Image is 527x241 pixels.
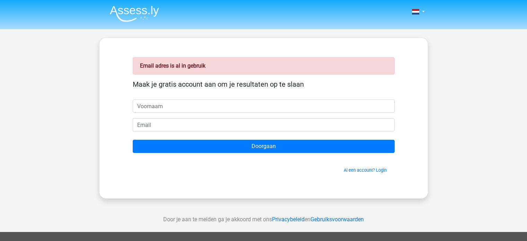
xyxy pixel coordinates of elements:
input: Voornaam [133,100,395,113]
strong: Email adres is al in gebruik [140,62,205,69]
input: Doorgaan [133,140,395,153]
a: Al een account? Login [344,167,387,173]
h5: Maak je gratis account aan om je resultaten op te slaan [133,80,395,88]
input: Email [133,118,395,131]
a: Privacybeleid [272,216,305,223]
img: Assessly [110,6,159,22]
a: Gebruiksvoorwaarden [310,216,364,223]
